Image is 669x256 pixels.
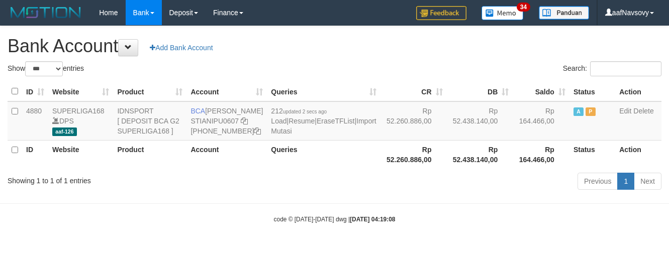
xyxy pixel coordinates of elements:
[633,107,653,115] a: Delete
[48,101,113,141] td: DPS
[590,61,661,76] input: Search:
[271,117,286,125] a: Load
[48,82,113,101] th: Website: activate to sort column ascending
[186,101,267,141] td: [PERSON_NAME] [PHONE_NUMBER]
[186,82,267,101] th: Account: activate to sort column ascending
[113,140,186,169] th: Product
[380,101,447,141] td: Rp 52.260.886,00
[513,82,569,101] th: Saldo: activate to sort column ascending
[254,127,261,135] a: Copy 4062280194 to clipboard
[513,101,569,141] td: Rp 164.466,00
[113,82,186,101] th: Product: activate to sort column ascending
[190,117,239,125] a: STIANIPU0607
[380,82,447,101] th: CR: activate to sort column ascending
[380,140,447,169] th: Rp 52.260.886,00
[619,107,631,115] a: Edit
[574,107,584,116] span: Active
[22,101,48,141] td: 4880
[517,3,530,12] span: 34
[563,61,661,76] label: Search:
[22,140,48,169] th: ID
[190,107,205,115] span: BCA
[271,107,376,135] span: | | |
[447,140,513,169] th: Rp 52.438.140,00
[267,82,380,101] th: Queries: activate to sort column ascending
[22,82,48,101] th: ID: activate to sort column ascending
[186,140,267,169] th: Account
[8,5,84,20] img: MOTION_logo.png
[8,172,271,186] div: Showing 1 to 1 of 1 entries
[317,117,354,125] a: EraseTFList
[634,173,661,190] a: Next
[271,117,376,135] a: Import Mutasi
[569,82,615,101] th: Status
[447,101,513,141] td: Rp 52.438.140,00
[25,61,63,76] select: Showentries
[8,36,661,56] h1: Bank Account
[416,6,466,20] img: Feedback.jpg
[52,127,77,136] span: aaf-126
[48,140,113,169] th: Website
[615,82,661,101] th: Action
[578,173,618,190] a: Previous
[350,216,395,223] strong: [DATE] 04:19:08
[283,109,327,114] span: updated 2 secs ago
[586,107,596,116] span: Paused
[143,39,219,56] a: Add Bank Account
[113,101,186,141] td: IDNSPORT [ DEPOSIT BCA G2 SUPERLIGA168 ]
[8,61,84,76] label: Show entries
[271,107,327,115] span: 212
[447,82,513,101] th: DB: activate to sort column ascending
[289,117,315,125] a: Resume
[513,140,569,169] th: Rp 164.466,00
[482,6,524,20] img: Button%20Memo.svg
[615,140,661,169] th: Action
[52,107,105,115] a: SUPERLIGA168
[241,117,248,125] a: Copy STIANIPU0607 to clipboard
[274,216,396,223] small: code © [DATE]-[DATE] dwg |
[267,140,380,169] th: Queries
[617,173,634,190] a: 1
[569,140,615,169] th: Status
[539,6,589,20] img: panduan.png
